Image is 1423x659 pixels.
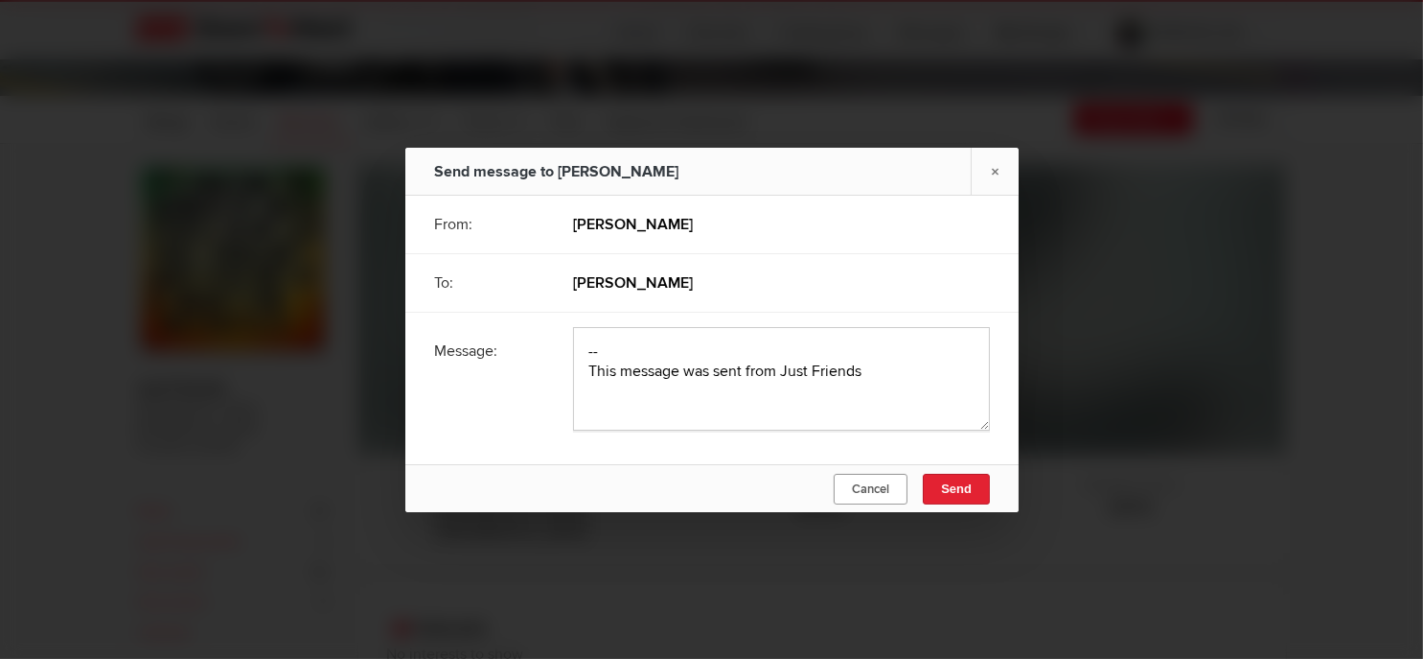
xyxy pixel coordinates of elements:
[852,482,889,497] span: Cancel
[434,200,545,248] div: From:
[434,327,545,375] div: Message:
[971,148,1019,195] a: ×
[573,272,693,292] b: [PERSON_NAME]
[941,482,972,496] span: Send
[923,474,990,505] button: Send
[434,259,545,307] div: To:
[573,214,693,233] b: [PERSON_NAME]
[434,148,678,196] div: Send message to [PERSON_NAME]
